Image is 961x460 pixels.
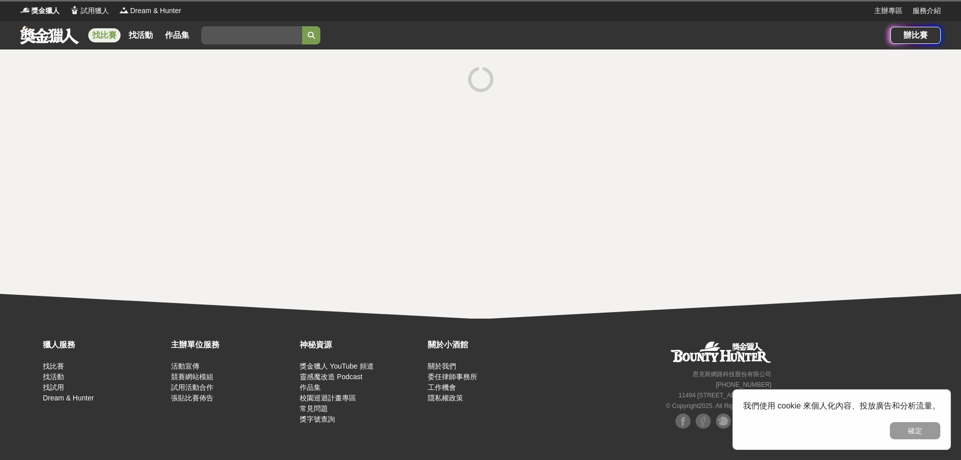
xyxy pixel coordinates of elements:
[743,401,940,410] span: 我們使用 cookie 來個人化內容、投放廣告和分析流量。
[428,373,477,381] a: 委任律師事務所
[693,371,771,378] small: 恩克斯網路科技股份有限公司
[679,392,771,399] small: 11494 [STREET_ADDRESS] 3 樓
[890,27,941,44] a: 辦比賽
[890,422,940,439] button: 確定
[119,6,181,16] a: LogoDream & Hunter
[171,373,213,381] a: 競賽網站模組
[70,5,80,15] img: Logo
[171,383,213,391] a: 試用活動合作
[428,339,551,351] div: 關於小酒館
[300,415,335,423] a: 獎字號查詢
[913,6,941,16] a: 服務介紹
[666,402,771,410] small: © Copyright 2025 . All Rights Reserved.
[20,5,30,15] img: Logo
[43,373,64,381] a: 找活動
[716,381,771,388] small: [PHONE_NUMBER]
[43,394,94,402] a: Dream & Hunter
[300,383,321,391] a: 作品集
[161,28,193,42] a: 作品集
[696,414,711,429] img: Facebook
[300,362,374,370] a: 獎金獵人 YouTube 頻道
[31,6,60,16] span: 獎金獵人
[43,362,64,370] a: 找比賽
[43,383,64,391] a: 找試用
[300,404,328,413] a: 常見問題
[88,28,121,42] a: 找比賽
[716,414,731,429] img: Plurk
[428,394,463,402] a: 隱私權政策
[874,6,902,16] a: 主辦專區
[171,394,213,402] a: 張貼比賽佈告
[125,28,157,42] a: 找活動
[130,6,181,16] span: Dream & Hunter
[20,6,60,16] a: Logo獎金獵人
[119,5,129,15] img: Logo
[428,383,456,391] a: 工作機會
[81,6,109,16] span: 試用獵人
[675,414,691,429] img: Facebook
[70,6,109,16] a: Logo試用獵人
[428,362,456,370] a: 關於我們
[43,339,166,351] div: 獵人服務
[171,339,294,351] div: 主辦單位服務
[300,339,423,351] div: 神秘資源
[171,362,199,370] a: 活動宣傳
[300,373,362,381] a: 靈感魔改造 Podcast
[300,394,356,402] a: 校園巡迴計畫專區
